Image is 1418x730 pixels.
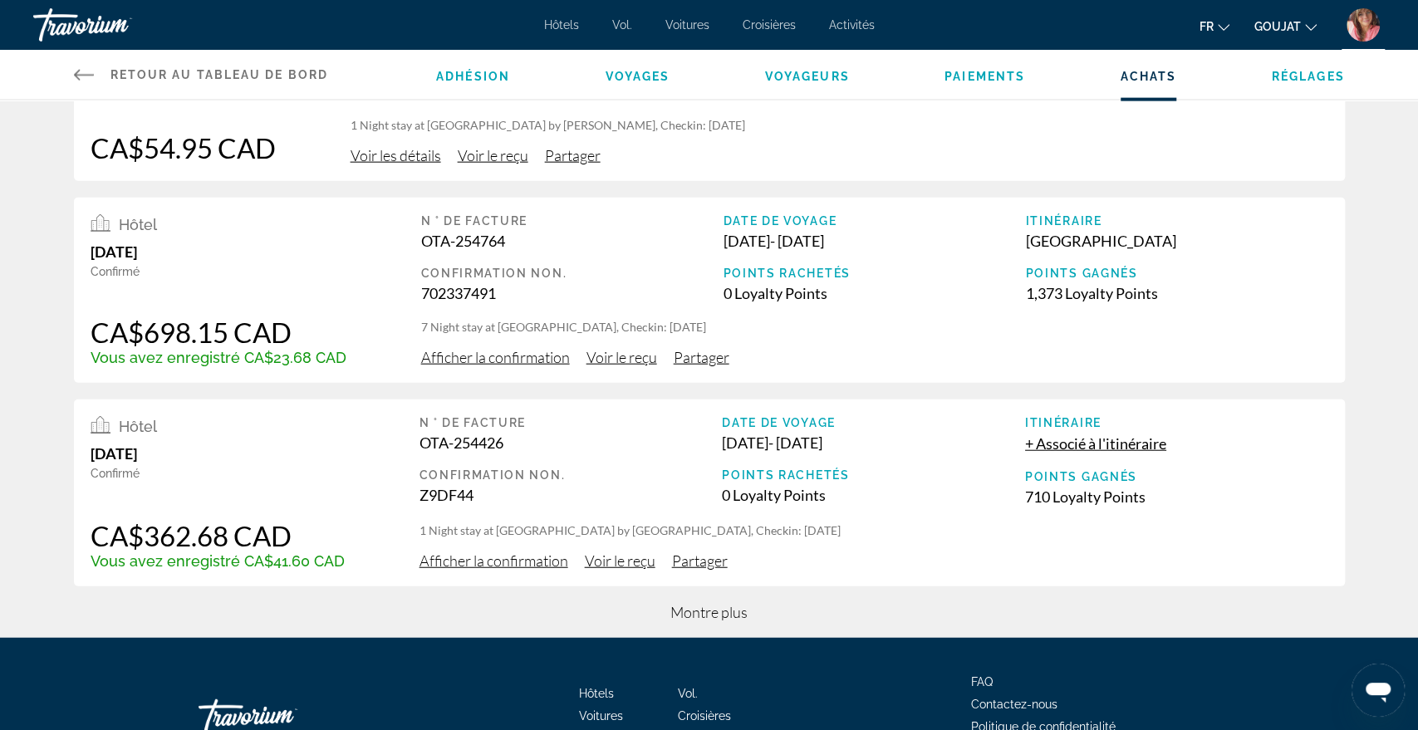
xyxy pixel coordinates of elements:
a: Croisières [678,709,731,723]
a: Voitures [665,18,709,32]
font: GOUJAT [1254,20,1301,33]
div: N ° de facture [421,214,724,228]
div: Points rachetés [722,468,1025,482]
div: OTA-254764 [421,232,724,250]
div: Confirmé [91,265,346,278]
div: Z9DF44 [420,486,723,504]
div: Date de voyage [722,416,1025,429]
span: Afficher la confirmation [420,551,568,570]
div: Points rachetés [724,267,1026,280]
a: Vol. [612,18,632,32]
span: Voir le reçu [458,146,528,164]
div: Vous avez enregistré CA$23.68 CAD [91,349,346,366]
span: Afficher la confirmation [421,348,570,366]
div: 1,373 Loyalty Points [1026,284,1328,302]
a: Activités [829,18,875,32]
span: Partager [672,551,728,570]
div: Points gagnés [1026,267,1328,280]
div: Points gagnés [1025,470,1328,483]
a: Voyages [605,70,670,83]
p: 1 Night stay at [GEOGRAPHIC_DATA] by [PERSON_NAME], Checkin: [DATE] [351,117,1328,134]
div: Confirmation Non. [421,267,724,280]
button: Changer de langue [1200,14,1229,38]
div: 0 Loyalty Points [724,284,1026,302]
div: OTA-254426 [420,434,723,452]
span: Montre plus [670,603,748,621]
div: [DATE] [91,243,346,261]
a: Paiements [945,70,1025,83]
p: 7 Night stay at [GEOGRAPHIC_DATA], Checkin: [DATE] [421,319,1328,336]
div: [DATE] - [DATE] [724,232,1026,250]
a: FAQ [971,675,993,688]
img: Image de l'utilisateur [1347,8,1380,42]
div: 0 Loyalty Points [722,486,1025,504]
div: CA$362.68 CAD [91,519,345,552]
div: 702337491 [421,284,724,302]
button: Changer de devise [1254,14,1317,38]
a: Vol. [678,687,698,700]
span: + Associé à l'itinéraire [1025,434,1166,453]
a: Réglages [1272,70,1345,83]
div: Vous avez enregistré CA$41.60 CAD [91,552,345,570]
font: fr [1200,20,1214,33]
div: Date de voyage [724,214,1026,228]
div: Itinéraire [1026,214,1328,228]
a: Hôtels [579,687,614,700]
div: Confirmation Non. [420,468,723,482]
a: Hôtels [544,18,579,32]
span: Voir les détails [351,146,441,164]
a: Voyageurs [765,70,850,83]
div: CA$54.95 CAD [91,131,276,164]
button: Menu utilisateur [1342,7,1385,42]
div: Confirmé [91,467,345,480]
span: Voir le reçu [585,551,655,570]
span: Retour au tableau de bord [110,68,329,81]
a: Croisières [743,18,796,32]
div: [DATE] - [DATE] [722,434,1025,452]
span: Partager [545,146,601,164]
div: 710 Loyalty Points [1025,487,1328,506]
button: + Associé à l'itinéraire [1025,434,1166,453]
a: Achats [1121,70,1177,83]
span: Hôtel [119,216,157,233]
p: 1 Night stay at [GEOGRAPHIC_DATA] by [GEOGRAPHIC_DATA], Checkin: [DATE] [420,522,1328,539]
span: Voir le reçu [586,348,657,366]
div: CA$698.15 CAD [91,316,346,349]
span: Partager [674,348,729,366]
div: N ° de facture [420,416,723,429]
div: [DATE] [91,444,345,463]
a: Retour au tableau de bord [74,50,329,100]
a: Travorium [33,3,199,47]
div: Itinéraire [1025,416,1328,429]
a: Adhésion [436,70,510,83]
span: Hôtel [119,418,157,435]
a: Contactez-nous [971,698,1057,711]
iframe: Bouton de lancement de la fenêtre de messagerie [1352,664,1405,717]
a: Voitures [579,709,623,723]
div: [GEOGRAPHIC_DATA] [1026,232,1328,250]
